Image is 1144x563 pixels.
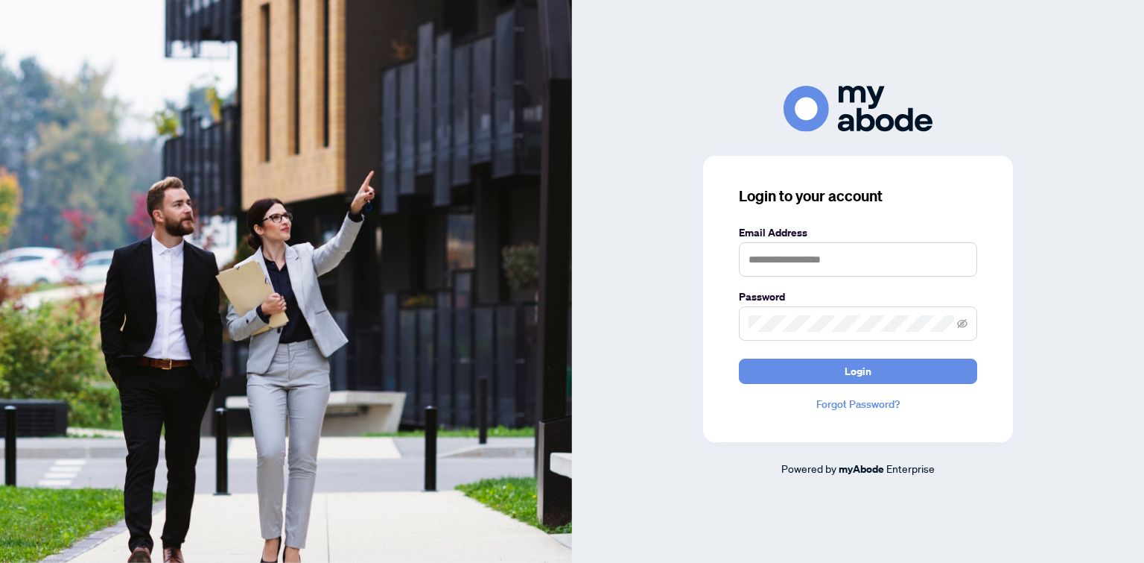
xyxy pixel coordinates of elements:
span: Powered by [781,462,836,475]
button: Login [739,359,977,384]
span: Enterprise [886,462,935,475]
a: Forgot Password? [739,396,977,412]
span: Login [845,359,871,383]
h3: Login to your account [739,186,977,207]
label: Email Address [739,224,977,241]
label: Password [739,289,977,305]
a: myAbode [839,461,884,477]
img: ma-logo [784,86,932,131]
span: eye-invisible [957,318,967,329]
